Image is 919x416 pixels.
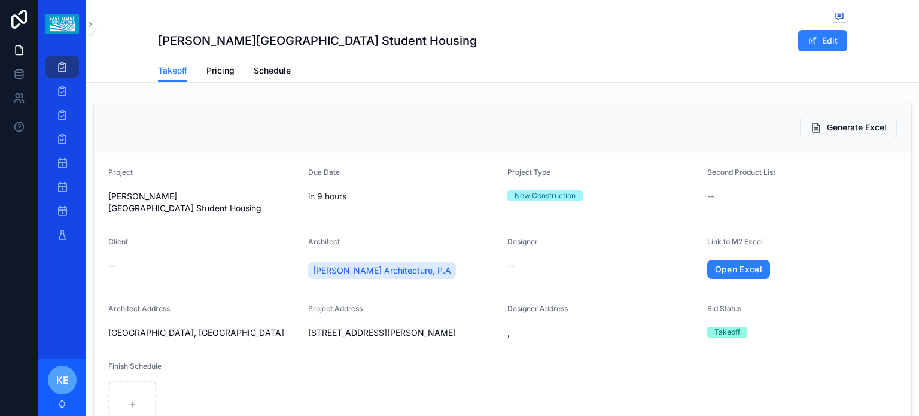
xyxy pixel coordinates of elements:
span: [STREET_ADDRESS][PERSON_NAME] [308,327,498,339]
span: Pricing [206,65,235,77]
button: Edit [798,30,847,51]
a: Pricing [206,60,235,84]
span: Designer [507,237,538,246]
span: Project Address [308,304,363,313]
span: Project Type [507,168,550,177]
span: Due Date [308,168,340,177]
a: [PERSON_NAME] Architecture, P.A [308,262,456,279]
span: KE [56,373,69,387]
span: Architect [308,237,340,246]
span: Second Product List [707,168,775,177]
span: [GEOGRAPHIC_DATA], [GEOGRAPHIC_DATA] [108,327,299,339]
span: [PERSON_NAME] Architecture, P.A [313,265,451,277]
span: Takeoff [158,65,187,77]
img: App logo [45,14,78,34]
span: [PERSON_NAME][GEOGRAPHIC_DATA] Student Housing [108,190,299,214]
span: -- [108,260,115,272]
span: -- [507,260,515,272]
span: Schedule [254,65,291,77]
span: -- [707,190,714,202]
a: Schedule [254,60,291,84]
span: Finish Schedule [108,362,162,371]
span: Architect Address [108,304,170,313]
div: New Construction [515,190,576,201]
p: in 9 hours [308,190,346,202]
span: , [507,327,698,339]
div: scrollable content [38,48,86,261]
span: Generate Excel [827,122,887,133]
span: Client [108,237,128,246]
a: Takeoff [158,60,187,83]
span: Project [108,168,133,177]
span: Designer Address [507,304,568,313]
a: Open Excel [707,260,771,279]
span: Link to M2 Excel [707,237,763,246]
button: Generate Excel [800,117,897,138]
span: Bid Status [707,304,741,313]
h1: [PERSON_NAME][GEOGRAPHIC_DATA] Student Housing [158,32,477,49]
div: Takeoff [714,327,740,338]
